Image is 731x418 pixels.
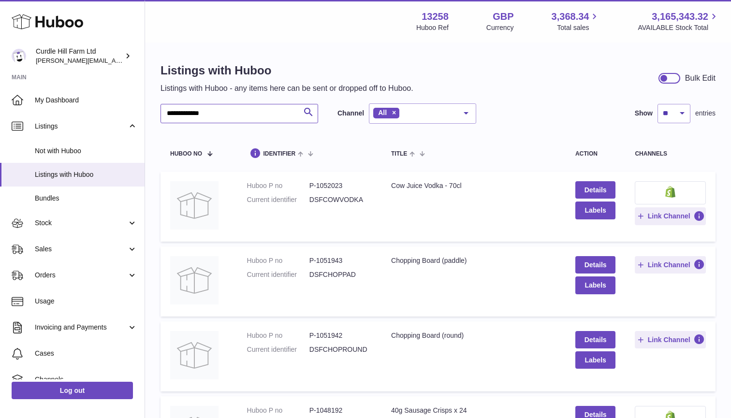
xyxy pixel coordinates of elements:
[557,23,600,32] span: Total sales
[648,260,690,269] span: Link Channel
[247,406,309,415] dt: Huboo P no
[648,212,690,220] span: Link Channel
[378,109,387,116] span: All
[552,10,589,23] span: 3,368.34
[170,331,219,379] img: Chopping Board (round)
[652,10,708,23] span: 3,165,343.32
[635,109,653,118] label: Show
[247,345,309,354] dt: Current identifier
[35,146,137,156] span: Not with Huboo
[575,181,616,199] a: Details
[416,23,449,32] div: Huboo Ref
[391,331,556,340] div: Chopping Board (round)
[12,49,26,63] img: charlotte@diddlysquatfarmshop.com
[161,63,413,78] h1: Listings with Huboo
[665,186,675,198] img: shopify-small.png
[391,406,556,415] div: 40g Sausage Crisps x 24
[391,181,556,190] div: Cow Juice Vodka - 70cl
[493,10,513,23] strong: GBP
[486,23,514,32] div: Currency
[309,256,372,265] dd: P-1051943
[695,109,716,118] span: entries
[247,195,309,204] dt: Current identifier
[391,256,556,265] div: Chopping Board (paddle)
[35,170,137,179] span: Listings with Huboo
[391,151,407,157] span: title
[247,256,309,265] dt: Huboo P no
[36,47,123,65] div: Curdle Hill Farm Ltd
[263,151,296,157] span: identifier
[422,10,449,23] strong: 13258
[309,331,372,340] dd: P-1051942
[575,202,616,219] button: Labels
[35,194,137,203] span: Bundles
[575,151,616,157] div: action
[35,218,127,228] span: Stock
[685,73,716,84] div: Bulk Edit
[638,23,719,32] span: AVAILABLE Stock Total
[309,195,372,204] dd: DSFCOWVODKA
[575,331,616,348] a: Details
[635,331,706,348] button: Link Channel
[337,109,364,118] label: Channel
[552,10,600,32] a: 3,368.34 Total sales
[170,151,202,157] span: Huboo no
[638,10,719,32] a: 3,165,343.32 AVAILABLE Stock Total
[635,256,706,274] button: Link Channel
[309,270,372,279] dd: DSFCHOPPAD
[35,323,127,332] span: Invoicing and Payments
[575,276,616,294] button: Labels
[635,207,706,225] button: Link Channel
[575,256,616,274] a: Details
[161,83,413,94] p: Listings with Huboo - any items here can be sent or dropped off to Huboo.
[309,181,372,190] dd: P-1052023
[247,331,309,340] dt: Huboo P no
[170,181,219,230] img: Cow Juice Vodka - 70cl
[35,245,127,254] span: Sales
[247,181,309,190] dt: Huboo P no
[170,256,219,304] img: Chopping Board (paddle)
[635,151,706,157] div: channels
[35,375,137,384] span: Channels
[309,406,372,415] dd: P-1048192
[309,345,372,354] dd: DSFCHOPROUND
[35,271,127,280] span: Orders
[35,349,137,358] span: Cases
[35,297,137,306] span: Usage
[12,382,133,399] a: Log out
[36,57,194,64] span: [PERSON_NAME][EMAIL_ADDRESS][DOMAIN_NAME]
[35,96,137,105] span: My Dashboard
[35,122,127,131] span: Listings
[575,351,616,369] button: Labels
[648,335,690,344] span: Link Channel
[247,270,309,279] dt: Current identifier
